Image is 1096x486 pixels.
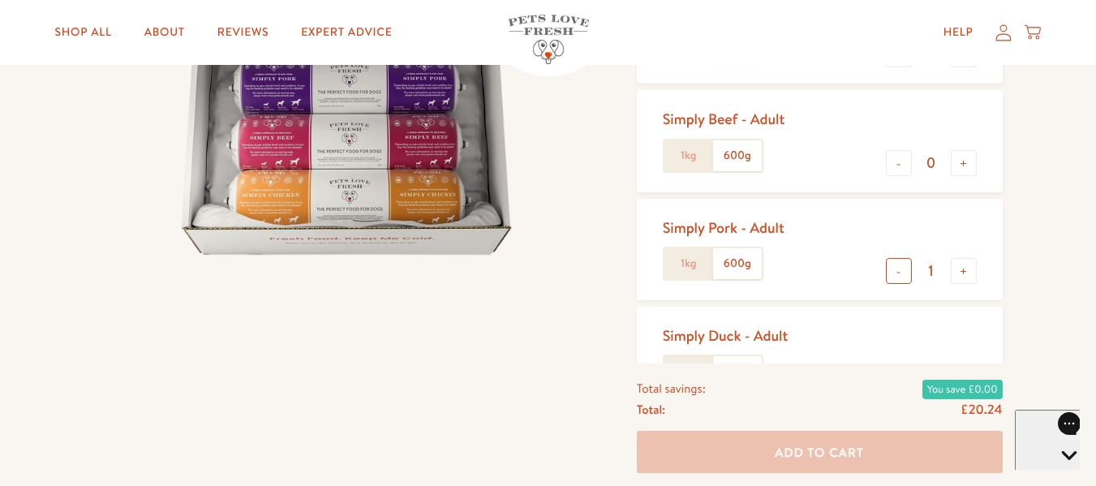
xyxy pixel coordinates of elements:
label: 1kg [664,140,713,171]
a: Help [931,16,986,49]
a: Reviews [204,16,282,49]
a: Shop All [42,16,125,49]
button: Add To Cart [637,431,1003,474]
button: + [951,258,977,284]
button: - [886,150,912,176]
label: 600g [713,356,762,387]
span: You save £0.00 [922,379,1003,398]
span: Total savings: [637,377,706,398]
img: Pets Love Fresh [508,15,589,64]
label: 600g [713,140,762,171]
span: Total: [637,398,665,419]
span: Add To Cart [775,443,864,460]
span: £20.24 [961,400,1002,418]
div: Simply Beef - Adult [663,110,785,128]
label: 1kg [664,356,713,387]
a: Expert Advice [288,16,405,49]
a: About [131,16,198,49]
button: + [951,150,977,176]
div: Simply Pork - Adult [663,218,784,237]
div: Simply Duck - Adult [663,326,789,345]
label: 1kg [664,248,713,279]
button: - [886,258,912,284]
iframe: Gorgias live chat messenger [1015,410,1080,470]
label: 600g [713,248,762,279]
